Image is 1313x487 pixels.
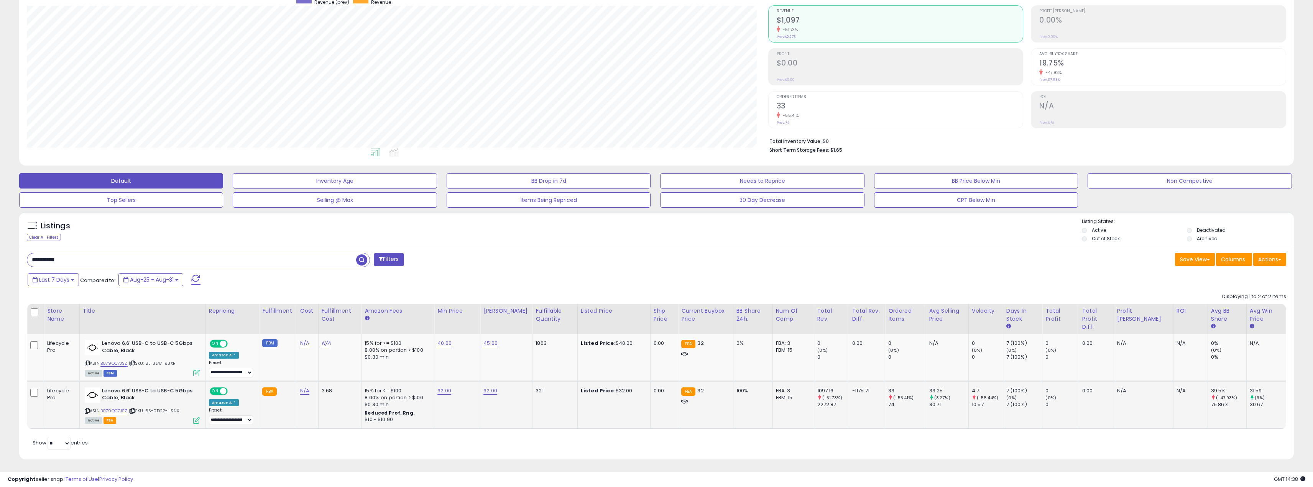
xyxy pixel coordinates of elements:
button: Top Sellers [19,192,223,208]
div: 8.00% on portion > $100 [365,394,428,401]
span: Compared to: [80,277,115,284]
span: $1.65 [830,146,842,154]
div: Amazon AI * [209,399,239,406]
small: (-55.44%) [977,395,998,401]
button: CPT Below Min [874,192,1078,208]
button: Default [19,173,223,189]
div: Title [83,307,202,315]
b: Short Term Storage Fees: [769,147,829,153]
div: Amazon Fees [365,307,431,315]
div: 33 [888,387,925,394]
div: 15% for <= $100 [365,387,428,394]
div: FBA: 3 [776,387,808,394]
div: $10 - $10.90 [365,416,428,423]
span: Revenue [777,9,1023,13]
div: 31.59 [1250,387,1286,394]
div: ASIN: [85,387,200,423]
div: Cost [300,307,315,315]
a: 45.00 [483,339,498,347]
div: 7 (100%) [1006,387,1042,394]
span: ON [210,388,220,394]
div: Total Rev. [817,307,846,323]
small: (8.27%) [934,395,950,401]
div: ROI [1177,307,1205,315]
span: OFF [227,388,239,394]
div: Velocity [972,307,1000,315]
div: Avg BB Share [1211,307,1243,323]
button: BB Drop in 7d [447,173,651,189]
div: 4.71 [972,387,1003,394]
div: 0 [972,354,1003,361]
div: 74 [888,401,925,408]
a: Privacy Policy [99,476,133,483]
a: Terms of Use [66,476,98,483]
div: 30.67 [1250,401,1286,408]
div: 1863 [536,340,572,347]
span: 32 [697,387,703,394]
div: Fulfillment Cost [322,307,358,323]
small: (0%) [1045,395,1056,401]
small: -55.41% [780,113,799,118]
span: Aug-25 - Aug-31 [130,276,174,284]
small: Amazon Fees. [365,315,369,322]
button: BB Price Below Min [874,173,1078,189]
small: -51.73% [780,27,798,33]
div: Amazon AI * [209,352,239,359]
h2: N/A [1039,102,1286,112]
small: (-55.41%) [893,395,914,401]
div: N/A [1117,387,1167,394]
div: 33.25 [929,387,968,394]
h2: 0.00% [1039,16,1286,26]
div: Avg Win Price [1250,307,1283,323]
div: -1175.71 [852,387,879,394]
div: Displaying 1 to 2 of 2 items [1222,293,1286,300]
small: FBM [262,339,277,347]
button: Save View [1175,253,1215,266]
div: $0.30 min [365,401,428,408]
div: 7 (100%) [1006,354,1042,361]
small: (0%) [1211,347,1222,353]
div: 15% for <= $100 [365,340,428,347]
div: 0 [817,340,849,347]
small: (0%) [888,347,899,353]
span: | SKU: 8L-3L47-93XR [129,360,176,366]
div: $0.30 min [365,354,428,361]
div: 0 [972,340,1003,347]
a: B079QC7JSZ [100,408,128,414]
p: Listing States: [1082,218,1294,225]
div: 0.00 [654,340,672,347]
span: Show: entries [33,439,88,446]
small: FBA [262,387,276,396]
small: FBA [681,340,695,348]
b: Reduced Prof. Rng. [365,410,415,416]
small: (0%) [817,347,828,353]
div: Lifecycle Pro [47,387,74,401]
div: 0 [1045,401,1078,408]
div: Fulfillment [262,307,293,315]
span: FBM [104,370,117,377]
span: Profit [777,52,1023,56]
strong: Copyright [8,476,36,483]
b: Listed Price: [581,339,616,347]
div: 0 [1045,387,1078,394]
small: Avg BB Share. [1211,323,1216,330]
h2: 33 [777,102,1023,112]
div: N/A [1177,387,1202,394]
a: N/A [300,387,309,395]
span: All listings currently available for purchase on Amazon [85,370,102,377]
div: N/A [1117,340,1167,347]
div: Fulfillable Quantity [536,307,574,323]
button: Columns [1216,253,1252,266]
a: 40.00 [437,339,452,347]
div: 39.5% [1211,387,1246,394]
div: Preset: [209,408,253,425]
b: Lenovo 6.6' USB-C to USB-C 5Gbps Cable, Black [102,340,195,356]
span: OFF [227,341,239,347]
h2: 19.75% [1039,59,1286,69]
span: All listings currently available for purchase on Amazon [85,417,102,424]
div: Preset: [209,360,253,377]
button: Filters [374,253,404,266]
span: Profit [PERSON_NAME] [1039,9,1286,13]
div: 0% [1211,354,1246,361]
span: FBA [104,417,117,424]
